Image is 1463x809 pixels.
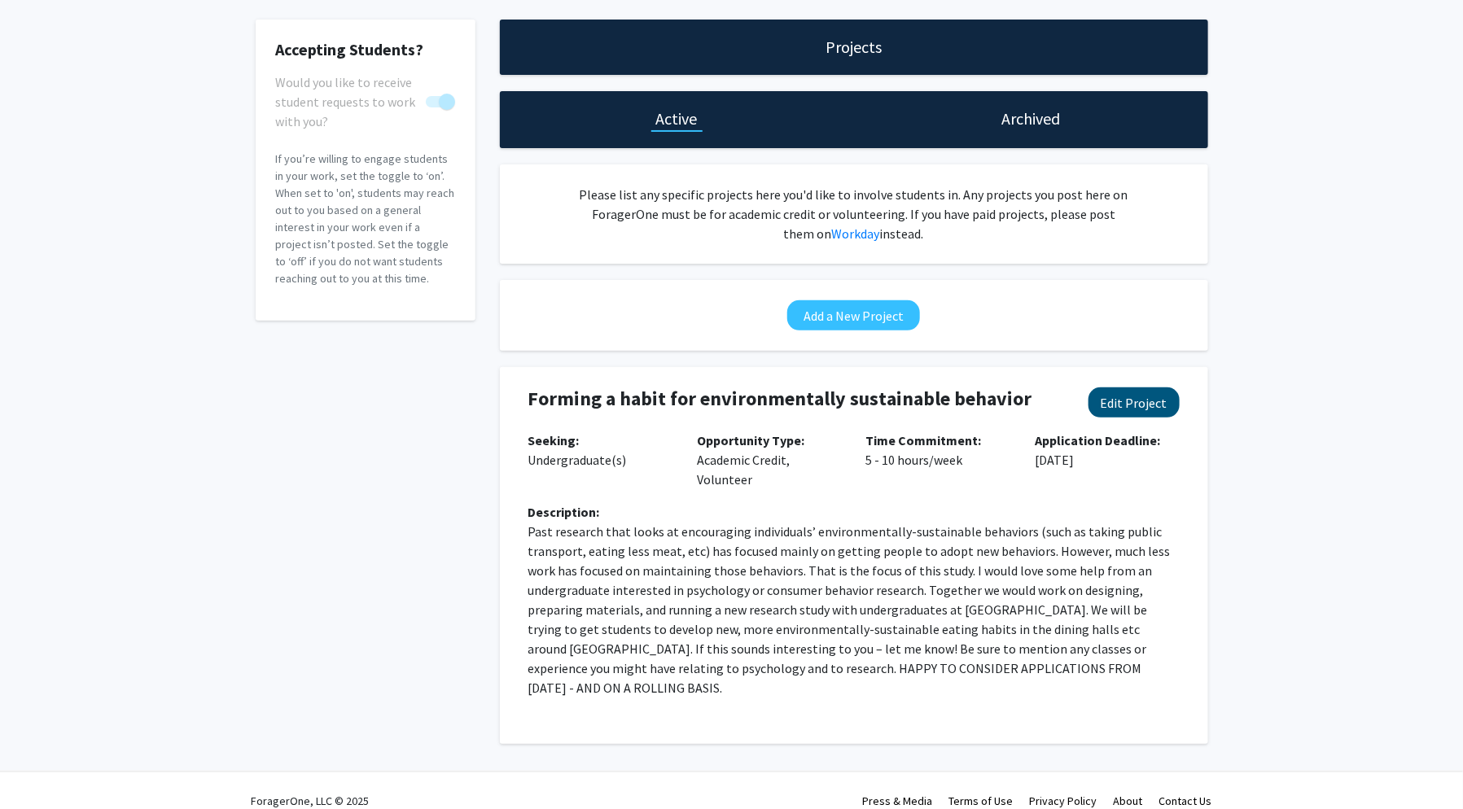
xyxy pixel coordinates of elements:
h1: Archived [1001,107,1060,130]
a: Press & Media [863,794,933,808]
a: Contact Us [1159,794,1212,808]
p: Academic Credit, Volunteer [697,431,842,489]
iframe: Chat [12,736,69,797]
span: Would you like to receive student requests to work with you? [276,72,419,131]
p: Past research that looks at encouraging individuals’ environmentally-sustainable behaviors (such ... [528,522,1180,697]
a: Privacy Policy [1030,794,1097,808]
b: Application Deadline: [1035,432,1160,448]
p: If you’re willing to engage students in your work, set the toggle to ‘on’. When set to 'on', stud... [276,151,455,287]
b: Opportunity Type: [697,432,804,448]
h1: Projects [826,36,882,59]
div: You cannot turn this off while you have active projects. [276,72,455,112]
p: Undergraduate(s) [528,431,673,470]
a: Terms of Use [949,794,1014,808]
b: Time Commitment: [866,432,982,448]
h1: Active [656,107,698,130]
b: Seeking: [528,432,580,448]
p: Please list any specific projects here you'd like to involve students in. Any projects you post h... [577,185,1129,243]
p: 5 - 10 hours/week [866,431,1011,470]
h2: Accepting Students? [276,40,455,59]
button: Add a New Project [787,300,920,330]
p: [DATE] [1035,431,1180,470]
h4: Forming a habit for environmentally sustainable behavior [528,387,1062,411]
div: Description: [528,502,1180,522]
button: Edit Project [1088,387,1180,418]
a: Workday [831,225,879,242]
a: About [1114,794,1143,808]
